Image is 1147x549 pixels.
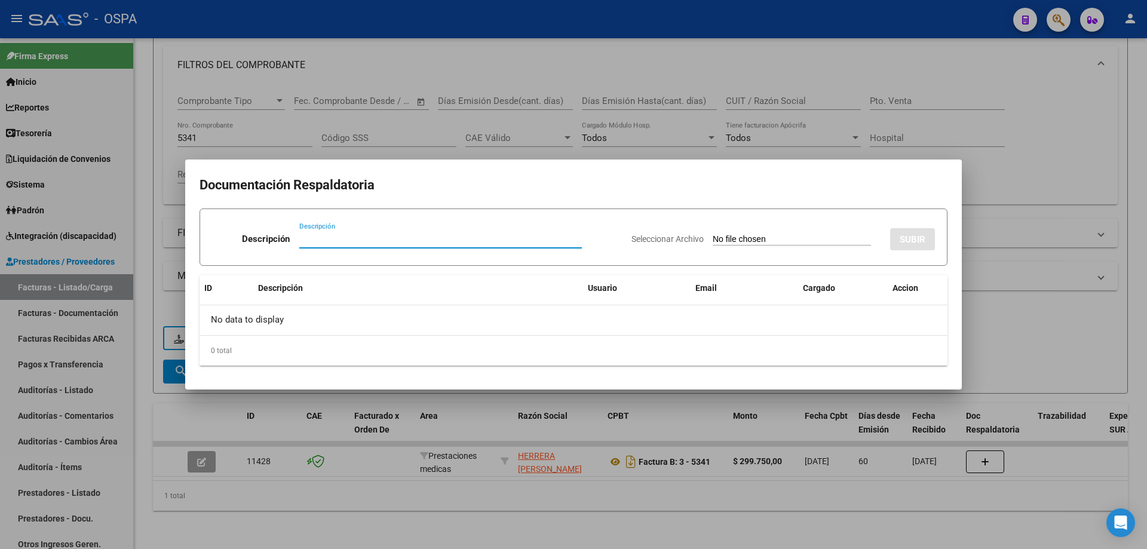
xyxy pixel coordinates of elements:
span: SUBIR [900,234,925,245]
h2: Documentación Respaldatoria [200,174,947,197]
div: No data to display [200,305,947,335]
datatable-header-cell: ID [200,275,253,301]
span: ID [204,283,212,293]
datatable-header-cell: Usuario [583,275,691,301]
span: Accion [893,283,918,293]
datatable-header-cell: Email [691,275,798,301]
p: Descripción [242,232,290,246]
datatable-header-cell: Cargado [798,275,888,301]
datatable-header-cell: Descripción [253,275,583,301]
span: Descripción [258,283,303,293]
div: 0 total [200,336,947,366]
span: Cargado [803,283,835,293]
datatable-header-cell: Accion [888,275,947,301]
span: Email [695,283,717,293]
span: Seleccionar Archivo [631,234,704,244]
button: SUBIR [890,228,935,250]
span: Usuario [588,283,617,293]
div: Open Intercom Messenger [1106,508,1135,537]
